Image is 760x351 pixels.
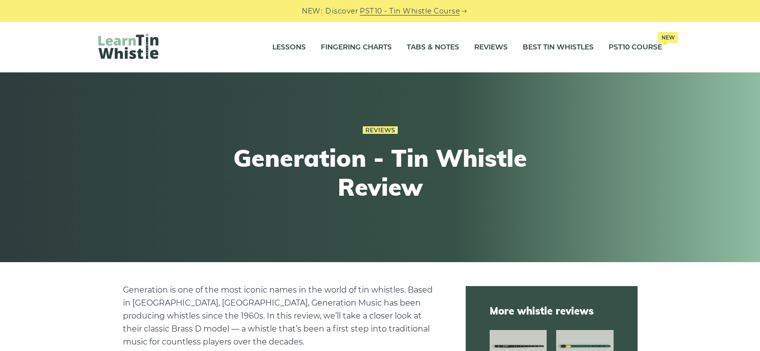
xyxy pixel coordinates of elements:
a: Lessons [272,35,306,60]
img: LearnTinWhistle.com [98,33,158,59]
a: Reviews [474,35,508,60]
h1: Generation - Tin Whistle Review [196,144,564,201]
a: Fingering Charts [321,35,392,60]
a: Reviews [363,126,398,134]
span: More whistle reviews [490,304,614,318]
a: Best Tin Whistles [523,35,594,60]
a: Tabs & Notes [407,35,459,60]
p: Generation is one of the most iconic names in the world of tin whistles. Based in [GEOGRAPHIC_DAT... [123,284,442,349]
a: PST10 CourseNew [609,35,662,60]
span: New [658,32,678,43]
